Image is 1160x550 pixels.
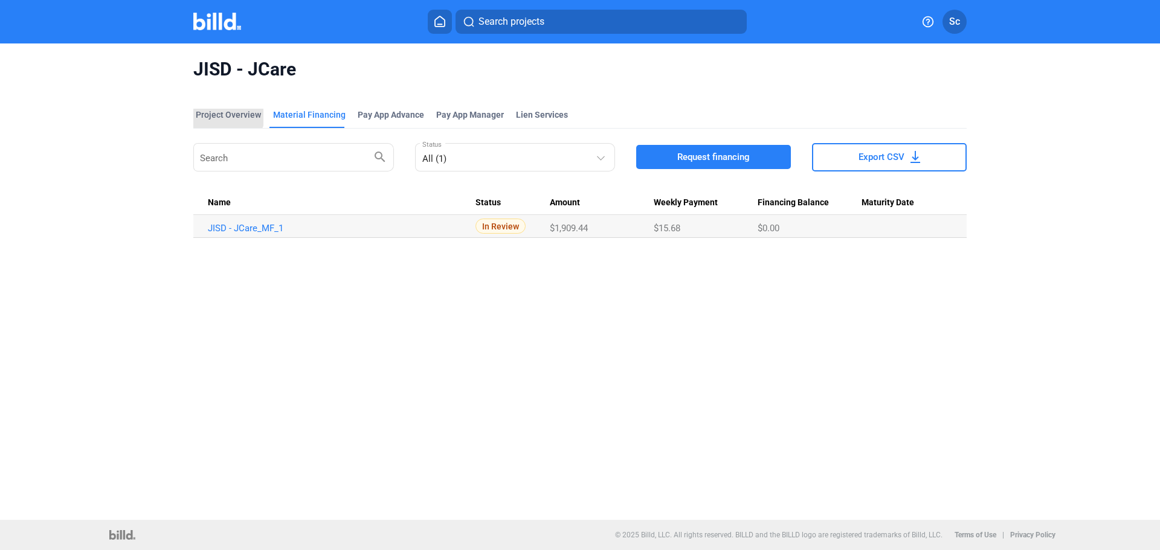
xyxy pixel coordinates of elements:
b: Terms of Use [955,531,996,539]
b: Privacy Policy [1010,531,1055,539]
p: © 2025 Billd, LLC. All rights reserved. BILLD and the BILLD logo are registered trademarks of Bil... [615,531,942,539]
span: Maturity Date [862,197,914,208]
span: Pay App Manager [436,109,504,121]
span: Amount [550,197,580,208]
a: JISD - JCare_MF_1 [208,223,475,234]
div: Pay App Advance [358,109,424,121]
span: Request financing [677,151,750,163]
span: $1,909.44 [550,223,588,234]
img: Billd Company Logo [193,13,241,30]
span: Status [475,197,501,208]
mat-select-trigger: All (1) [422,153,446,164]
div: Lien Services [516,109,568,121]
mat-icon: search [373,149,387,164]
span: $0.00 [758,223,779,234]
span: Financing Balance [758,197,829,208]
span: Export CSV [859,151,904,163]
span: In Review [475,219,526,234]
span: Search projects [478,14,544,29]
p: | [1002,531,1004,539]
span: Sc [949,14,960,29]
div: Project Overview [196,109,261,121]
span: JISD - JCare [193,58,967,81]
span: Weekly Payment [654,197,718,208]
div: Material Financing [273,109,346,121]
span: $15.68 [654,223,680,234]
span: Name [208,197,231,208]
img: logo [109,530,135,540]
